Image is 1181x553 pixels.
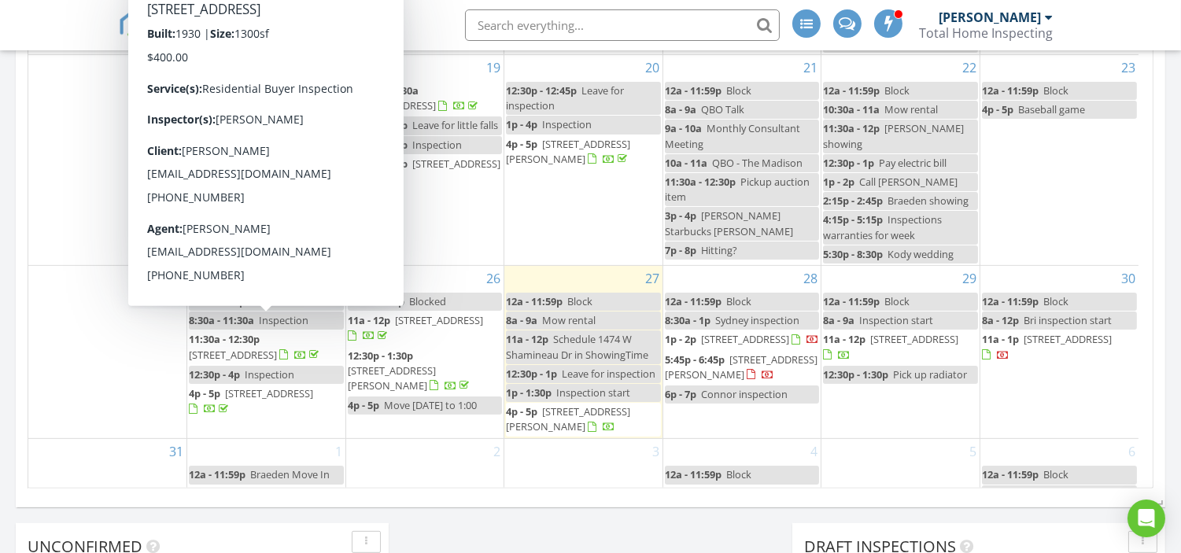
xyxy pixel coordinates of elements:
a: 11a - 12p [STREET_ADDRESS] [823,332,958,361]
span: 6p - 7p [665,387,696,401]
a: Go to August 26, 2025 [483,266,504,291]
span: 12a - 11:59p [982,83,1039,98]
a: 4p - 5p [STREET_ADDRESS][PERSON_NAME] [506,403,661,437]
span: [STREET_ADDRESS] [870,332,958,346]
td: Go to September 3, 2025 [504,439,663,505]
span: 7p - 8p [665,243,696,257]
a: 12:30p - 1:30p [STREET_ADDRESS][PERSON_NAME] [348,347,503,396]
a: 11a - 12p [STREET_ADDRESS] [348,312,503,345]
td: Go to August 29, 2025 [821,265,980,438]
a: 1p - 2p [STREET_ADDRESS] [665,332,819,346]
a: Go to August 30, 2025 [1118,266,1139,291]
span: [STREET_ADDRESS][PERSON_NAME] [348,363,436,393]
a: Go to August 23, 2025 [1118,55,1139,80]
a: 5:30p - 6:30p [STREET_ADDRESS] [348,155,503,189]
a: Go to August 21, 2025 [800,55,821,80]
td: Go to August 24, 2025 [28,265,187,438]
span: Inspection [245,367,294,382]
div: Total Home Inspecting [919,25,1053,41]
a: 11:30a - 12:30p [STREET_ADDRESS] [189,330,344,364]
span: 4p - 5p [982,102,1013,116]
span: Leave for inspection [562,367,655,381]
a: 1p - 2p [STREET_ADDRESS] [665,330,820,349]
span: Block [1043,294,1068,308]
div: [PERSON_NAME] [939,9,1041,25]
td: Go to August 27, 2025 [504,265,663,438]
td: Go to August 28, 2025 [662,265,821,438]
span: 8a - 9a [665,102,696,116]
span: Block [726,83,751,98]
a: Go to August 25, 2025 [325,266,345,291]
span: 4p - 5p [348,398,379,412]
span: 1p - 2p [823,175,854,189]
span: 4p - 5p [506,137,537,151]
span: QBO Talk [701,102,744,116]
span: 12a - 11:59p [823,83,880,98]
a: 12:30p - 1:30p [STREET_ADDRESS][PERSON_NAME] [348,348,472,393]
td: Go to August 26, 2025 [345,265,504,438]
a: Go to September 3, 2025 [649,439,662,464]
a: Go to August 27, 2025 [642,266,662,291]
a: 5:45p - 6:45p [STREET_ADDRESS][PERSON_NAME] [665,352,817,382]
td: Go to August 23, 2025 [980,55,1139,266]
span: Schedule 1474 W Shamineau Dr in ShowingTime [506,332,648,361]
span: Blocked [409,294,446,308]
a: 11a - 12p [STREET_ADDRESS] [348,313,483,342]
span: 1p - 2p [665,332,696,346]
span: 12:30p - 1:30p [348,348,413,363]
span: 12a - 11:59p [189,294,245,308]
span: [PERSON_NAME] Starbucks [PERSON_NAME] [665,208,793,238]
span: Block [567,294,592,308]
a: 11a - 12p [STREET_ADDRESS] [823,330,978,364]
input: Search everything... [465,9,780,41]
span: Block [1043,467,1068,481]
span: 12a - 11:59p [982,294,1039,308]
span: 8a - 12p [982,313,1019,327]
span: 5:30p - 6:30p [348,157,408,171]
span: QBO - The Madison [712,156,803,170]
span: 10:30a - 11:30a [348,83,419,98]
span: 2:15p - 2:45p [823,194,883,208]
span: 9a - 10a [665,121,702,135]
a: Go to September 4, 2025 [807,439,821,464]
a: 3:30p - 4:30p [STREET_ADDRESS][PERSON_NAME] [189,83,341,112]
span: 8a - 9a [506,313,537,327]
span: 8:30a - 11:30a [189,313,254,327]
span: Block [726,294,751,308]
span: 12a - 11:59p [982,467,1039,481]
span: Pickup auction item [665,175,810,204]
span: [STREET_ADDRESS] [395,313,483,327]
span: Kody wedding [888,247,954,261]
td: Go to August 25, 2025 [187,265,346,438]
span: 1:45p - 2:10p [348,118,408,132]
a: 10:30a - 11:30a [STREET_ADDRESS] [348,83,481,112]
span: [PERSON_NAME] showing [823,121,964,150]
td: Go to August 22, 2025 [821,55,980,266]
span: 3p - 4p [665,208,696,223]
div: Open Intercom Messenger [1127,500,1165,537]
span: [STREET_ADDRESS] [348,98,436,112]
span: 12:30p - 1p [823,156,874,170]
span: [STREET_ADDRESS] [412,157,500,171]
span: 4p - 5p [189,386,220,400]
a: 4p - 5p [STREET_ADDRESS] [189,386,313,415]
span: 2:30p - 5:30p [348,138,408,152]
span: 11:30a - 12:30p [189,332,260,346]
a: 4p - 5p [STREET_ADDRESS] [189,385,344,418]
a: 5:45p - 6:45p [STREET_ADDRESS][PERSON_NAME] [665,351,820,385]
span: Inspections warranties for week [823,212,942,241]
td: Go to August 17, 2025 [28,55,187,266]
span: 12:30p - 4p [189,367,240,382]
a: Go to September 2, 2025 [490,439,504,464]
td: Go to September 2, 2025 [345,439,504,505]
span: 1p - 4p [506,117,537,131]
a: 4p - 5p [STREET_ADDRESS][PERSON_NAME] [506,135,661,169]
span: Move [DATE] to 1:00 [384,398,477,412]
span: [STREET_ADDRESS][PERSON_NAME] [506,404,630,433]
span: 5:45p - 6:45p [665,352,725,367]
img: The Best Home Inspection Software - Spectora [118,8,153,42]
td: Go to August 20, 2025 [504,55,663,266]
span: Hitting? [701,243,737,257]
span: [STREET_ADDRESS] [225,386,313,400]
span: 5:30p - 8:30p [823,247,883,261]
